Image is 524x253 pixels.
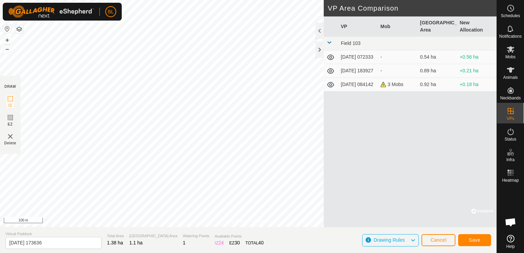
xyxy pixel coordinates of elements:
[3,45,11,53] button: –
[338,50,378,64] td: [DATE] 072333
[328,4,497,12] h2: VP Area Comparison
[380,67,415,74] div: -
[3,25,11,33] button: Reset Map
[378,16,417,37] th: Mob
[107,233,124,239] span: Total Area
[183,233,209,239] span: Watering Points
[6,132,14,141] img: VP
[458,234,491,246] button: Save
[430,237,446,243] span: Cancel
[338,16,378,37] th: VP
[129,233,177,239] span: [GEOGRAPHIC_DATA] Area
[229,239,240,246] div: EZ
[108,8,114,15] span: BL
[457,64,497,78] td: +0.21 ha
[417,16,457,37] th: [GEOGRAPHIC_DATA] Area
[506,158,514,162] span: Infra
[503,75,518,80] span: Animals
[501,14,520,18] span: Schedules
[129,240,143,245] span: 1.1 ha
[215,233,263,239] span: Available Points
[183,240,186,245] span: 1
[380,53,415,61] div: -
[421,234,455,246] button: Cancel
[469,237,480,243] span: Save
[215,239,224,246] div: IZ
[338,64,378,78] td: [DATE] 183927
[107,240,123,245] span: 1.38 ha
[341,40,361,46] span: Field 103
[235,240,240,245] span: 30
[500,212,521,232] a: Open chat
[507,117,514,121] span: VPs
[15,25,23,33] button: Map Layers
[9,103,12,108] span: IZ
[502,178,519,182] span: Heatmap
[3,36,11,44] button: +
[258,240,264,245] span: 40
[504,137,516,141] span: Status
[417,50,457,64] td: 0.54 ha
[506,244,515,249] span: Help
[500,96,521,100] span: Neckbands
[505,55,515,59] span: Mobs
[417,78,457,92] td: 0.92 ha
[499,34,522,38] span: Notifications
[246,239,264,246] div: TOTAL
[255,218,275,224] a: Contact Us
[218,240,224,245] span: 24
[5,231,102,237] span: Virtual Paddock
[457,78,497,92] td: +0.18 ha
[380,81,415,88] div: 3 Mobs
[8,5,94,18] img: Gallagher Logo
[497,232,524,251] a: Help
[221,218,247,224] a: Privacy Policy
[4,141,16,146] span: Delete
[8,122,13,127] span: EZ
[457,50,497,64] td: +0.56 ha
[457,16,497,37] th: New Allocation
[338,78,378,92] td: [DATE] 084142
[417,64,457,78] td: 0.89 ha
[373,237,405,243] span: Drawing Rules
[4,84,16,89] div: DRAW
